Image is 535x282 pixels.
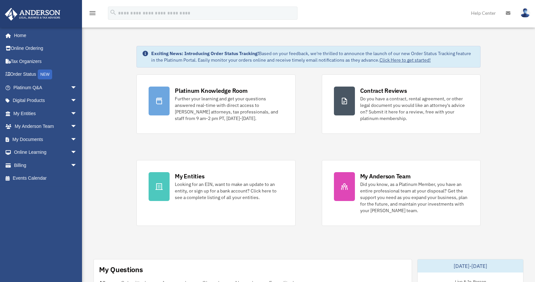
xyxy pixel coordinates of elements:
[71,120,84,133] span: arrow_drop_down
[5,68,87,81] a: Order StatusNEW
[5,94,87,107] a: Digital Productsarrow_drop_down
[71,159,84,172] span: arrow_drop_down
[136,160,295,226] a: My Entities Looking for an EIN, want to make an update to an entity, or sign up for a bank accoun...
[5,42,87,55] a: Online Ordering
[71,107,84,120] span: arrow_drop_down
[5,159,87,172] a: Billingarrow_drop_down
[151,50,259,56] strong: Exciting News: Introducing Order Status Tracking!
[322,74,481,134] a: Contract Reviews Do you have a contract, rental agreement, or other legal document you would like...
[71,94,84,108] span: arrow_drop_down
[5,133,87,146] a: My Documentsarrow_drop_down
[418,259,523,272] div: [DATE]-[DATE]
[3,8,62,21] img: Anderson Advisors Platinum Portal
[175,181,283,201] div: Looking for an EIN, want to make an update to an entity, or sign up for a bank account? Click her...
[175,172,204,180] div: My Entities
[5,55,87,68] a: Tax Organizers
[175,95,283,122] div: Further your learning and get your questions answered real-time with direct access to [PERSON_NAM...
[520,8,530,18] img: User Pic
[5,81,87,94] a: Platinum Q&Aarrow_drop_down
[5,29,84,42] a: Home
[71,146,84,159] span: arrow_drop_down
[360,87,407,95] div: Contract Reviews
[151,50,475,63] div: Based on your feedback, we're thrilled to announce the launch of our new Order Status Tracking fe...
[110,9,117,16] i: search
[380,57,431,63] a: Click Here to get started!
[71,133,84,146] span: arrow_drop_down
[5,172,87,185] a: Events Calendar
[322,160,481,226] a: My Anderson Team Did you know, as a Platinum Member, you have an entire professional team at your...
[5,120,87,133] a: My Anderson Teamarrow_drop_down
[89,11,96,17] a: menu
[99,265,143,274] div: My Questions
[360,172,411,180] div: My Anderson Team
[360,95,468,122] div: Do you have a contract, rental agreement, or other legal document you would like an attorney's ad...
[5,107,87,120] a: My Entitiesarrow_drop_down
[5,146,87,159] a: Online Learningarrow_drop_down
[136,74,295,134] a: Platinum Knowledge Room Further your learning and get your questions answered real-time with dire...
[38,70,52,79] div: NEW
[89,9,96,17] i: menu
[71,81,84,94] span: arrow_drop_down
[175,87,248,95] div: Platinum Knowledge Room
[360,181,468,214] div: Did you know, as a Platinum Member, you have an entire professional team at your disposal? Get th...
